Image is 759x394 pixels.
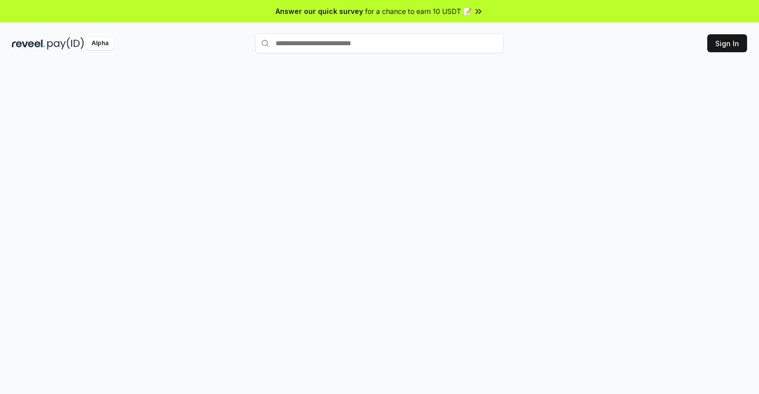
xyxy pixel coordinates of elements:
[707,34,747,52] button: Sign In
[86,37,114,50] div: Alpha
[12,37,45,50] img: reveel_dark
[276,6,363,16] span: Answer our quick survey
[365,6,472,16] span: for a chance to earn 10 USDT 📝
[47,37,84,50] img: pay_id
